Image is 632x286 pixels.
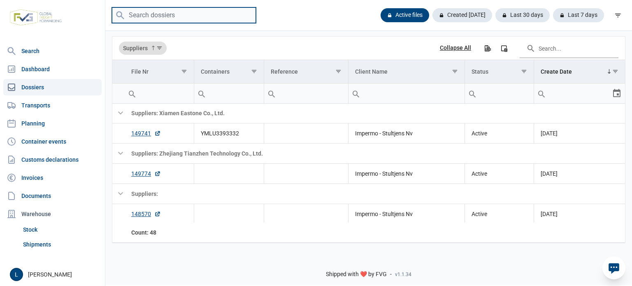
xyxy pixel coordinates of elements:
span: Shipped with ❤️ by FVG [326,271,387,278]
div: Last 30 days [495,8,550,22]
td: Impermo - Stultjens Nv [348,163,465,184]
td: Active [465,163,534,184]
span: [DATE] [541,130,558,137]
a: Shipments [20,237,102,252]
td: YMLU3393332 [194,123,264,143]
a: 149741 [131,129,161,137]
a: Search [3,43,102,59]
td: Suppliers: Zhejiang Tianzhen Technology Co., Ltd. [125,143,625,163]
td: Column Containers [194,60,264,84]
td: Column Create Date [534,60,625,84]
a: Transports [3,97,102,114]
div: File Nr Count: 48 [131,228,187,237]
div: Search box [465,84,480,103]
input: Filter cell [534,84,612,103]
a: Container events [3,133,102,150]
td: Impermo - Stultjens Nv [348,123,465,143]
a: Stock [20,222,102,237]
div: Reference [271,68,298,75]
td: Filter cell [264,84,348,104]
a: 148570 [131,210,161,218]
div: Created [DATE] [432,8,492,22]
div: Status [472,68,488,75]
div: filter [611,8,625,23]
td: Collapse [112,103,125,123]
td: Filter cell [465,84,534,104]
div: Export all data to Excel [480,41,495,56]
div: File Nr [131,68,149,75]
td: Suppliers: Xiamen Eastone Co., Ltd. [125,103,625,123]
div: Search box [349,84,363,103]
td: Column Reference [264,60,348,84]
span: Show filter options for column 'Status' [521,68,527,74]
div: Data grid with 77 rows and 7 columns [112,37,625,243]
td: Suppliers: [125,184,625,204]
td: Filter cell [534,84,625,104]
img: FVG - Global freight forwarding [7,6,65,29]
span: Show filter options for column 'Client Name' [452,68,458,74]
div: Last 7 days [553,8,604,22]
a: 149774 [131,170,161,178]
div: [PERSON_NAME] [10,268,100,281]
a: Customs declarations [3,151,102,168]
div: Create Date [541,68,572,75]
div: Client Name [355,68,388,75]
a: Dashboard [3,61,102,77]
span: [DATE] [541,211,558,217]
td: Active [465,204,534,224]
input: Search dossiers [112,7,256,23]
td: Column File Nr [125,60,194,84]
span: Show filter options for column 'Create Date' [612,68,618,74]
div: Column Chooser [497,41,511,56]
td: Filter cell [194,84,264,104]
div: Search box [534,84,549,103]
button: L [10,268,23,281]
div: Search box [194,84,209,103]
input: Filter cell [349,84,465,103]
div: Collapse All [440,44,471,52]
span: [DATE] [541,170,558,177]
input: Filter cell [465,84,534,103]
div: Active files [381,8,429,22]
a: Invoices [3,170,102,186]
div: Search box [125,84,139,103]
a: Planning [3,115,102,132]
input: Filter cell [125,84,194,103]
span: v1.1.34 [395,271,411,278]
span: - [390,271,392,278]
input: Filter cell [194,84,264,103]
td: Impermo - Stultjens Nv [348,204,465,224]
span: Show filter options for column 'Reference' [335,68,342,74]
div: Warehouse [3,206,102,222]
td: Column Status [465,60,534,84]
div: Search box [264,84,279,103]
td: Active [465,123,534,143]
td: Collapse [112,184,125,204]
div: Suppliers [119,42,167,55]
div: Containers [201,68,230,75]
div: Select [612,84,622,103]
a: Documents [3,188,102,204]
span: Show filter options for column 'File Nr' [181,68,187,74]
a: Dossiers [3,79,102,95]
div: Data grid toolbar [119,37,618,60]
td: Filter cell [125,84,194,104]
span: Show filter options for column 'Containers' [251,68,257,74]
input: Filter cell [264,84,348,103]
span: Show filter options for column 'Suppliers' [156,45,163,51]
td: Column Client Name [348,60,465,84]
td: Collapse [112,143,125,163]
input: Search in the data grid [520,38,618,58]
td: Filter cell [348,84,465,104]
